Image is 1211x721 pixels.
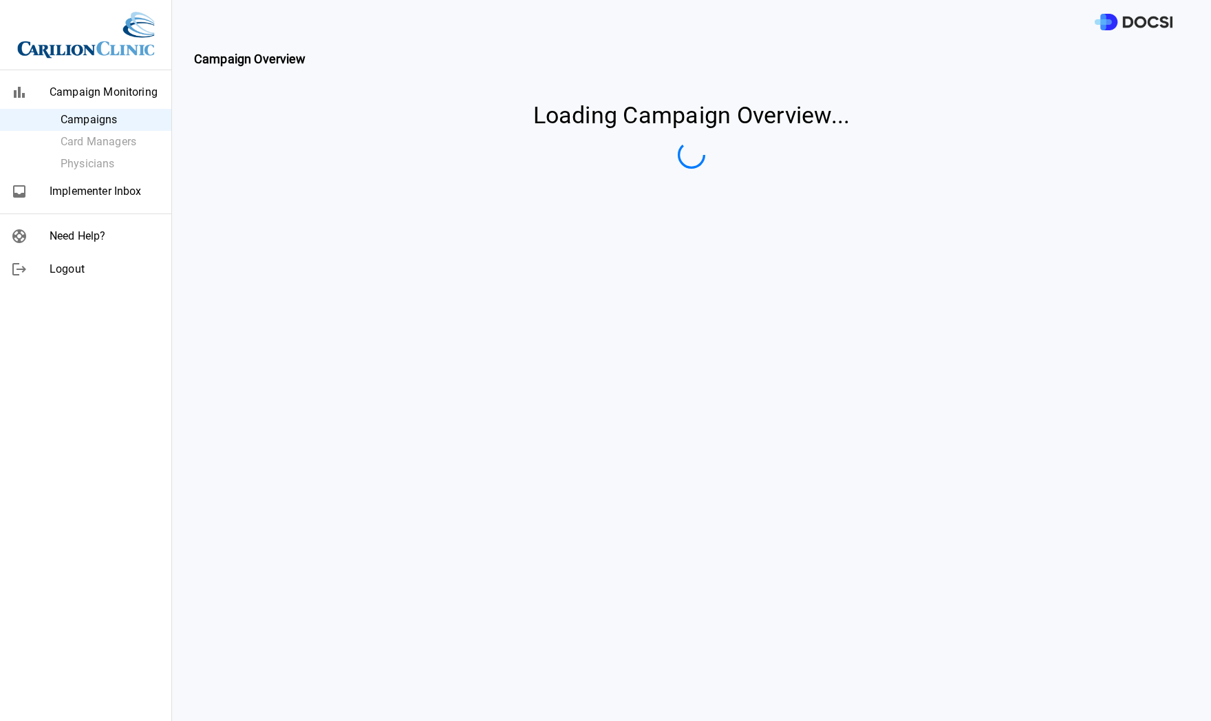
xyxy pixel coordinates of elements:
strong: Campaign Overview [194,52,306,66]
img: DOCSI Logo [1095,14,1172,31]
h4: Loading Campaign Overview... [533,101,850,130]
span: Need Help? [50,228,160,244]
span: Campaigns [61,112,160,128]
span: Logout [50,261,160,278]
img: Site Logo [17,11,155,59]
span: Campaign Monitoring [50,84,160,101]
span: Implementer Inbox [50,183,160,200]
